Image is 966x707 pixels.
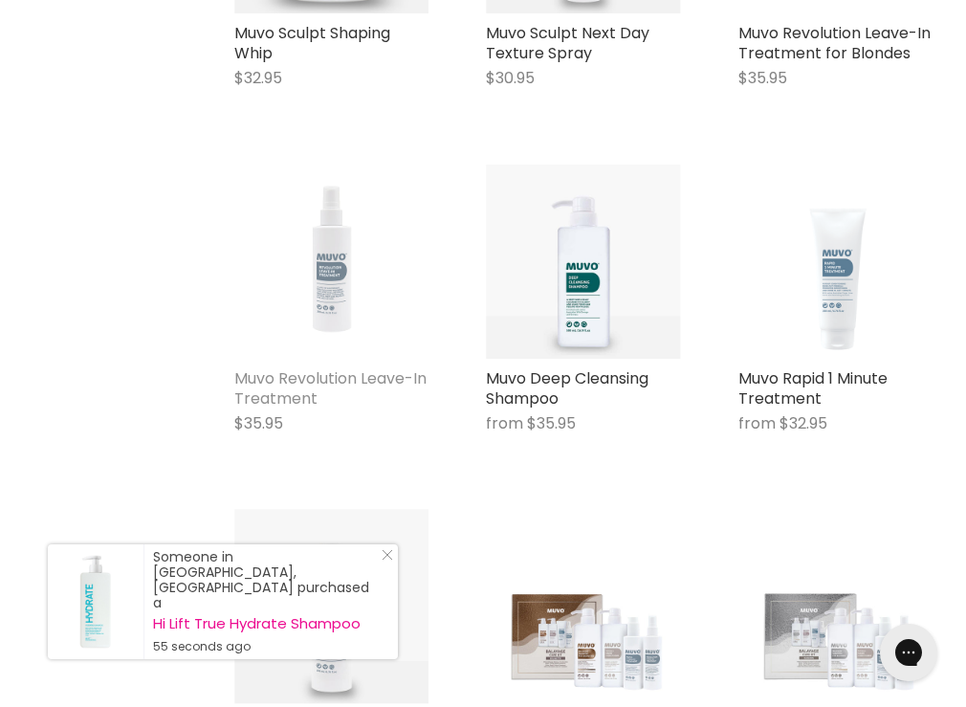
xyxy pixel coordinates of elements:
img: Muvo Balayage Care Kit for Blondes [738,509,933,703]
svg: Close Icon [382,549,393,561]
span: $32.95 [234,67,282,89]
span: $32.95 [779,412,827,434]
a: Muvo Sculpt Shaping Whip [234,22,390,64]
img: Muvo Revolution Leave-In Treatment [234,165,428,359]
div: Someone in [GEOGRAPHIC_DATA], [GEOGRAPHIC_DATA] purchased a [153,549,379,654]
a: Muvo Rapid 1 Minute Treatment [738,367,888,409]
span: from [486,412,523,434]
a: Close Notification [374,549,393,568]
small: 55 seconds ago [153,639,379,654]
a: Muvo Deep Cleansing Shampoo [486,367,648,409]
span: $35.95 [738,67,787,89]
img: Muvo Deep Cleansing Shampoo [486,165,680,359]
iframe: Gorgias live chat messenger [870,617,947,688]
img: Muvo Smooth Leave-in Treatment [234,509,428,703]
a: Visit product page [48,544,143,659]
span: from [738,412,776,434]
a: Muvo Sculpt Next Day Texture Spray [486,22,649,64]
a: Muvo Revolution Leave-In Treatment for Blondes [738,22,931,64]
img: Muvo Rapid 1 Minute Treatment [738,165,933,359]
span: $35.95 [527,412,576,434]
span: $30.95 [486,67,535,89]
a: Hi Lift True Hydrate Shampoo [153,616,379,631]
img: Muvo Balayage Care Kit for Brunettes [486,509,680,703]
span: $35.95 [234,412,283,434]
a: Muvo Revolution Leave-In Treatment [234,367,427,409]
